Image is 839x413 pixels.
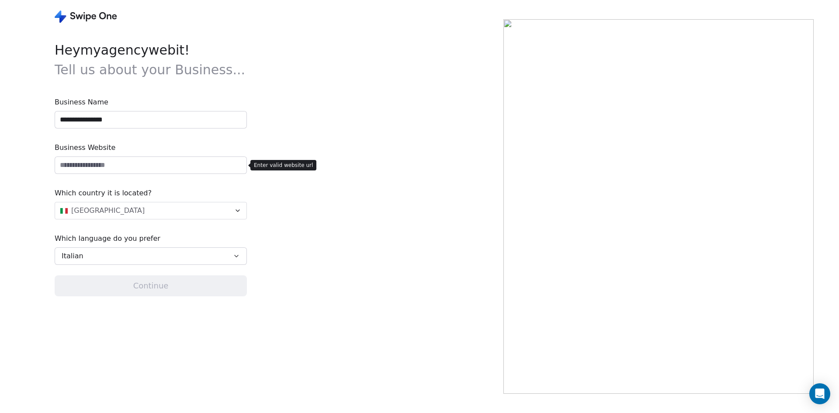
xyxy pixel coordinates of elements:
span: [GEOGRAPHIC_DATA] [71,205,145,216]
span: Which country it is located? [55,188,247,198]
span: Italian [62,251,83,261]
span: Tell us about your Business... [55,62,245,77]
div: Open Intercom Messenger [809,383,830,404]
span: Which language do you prefer [55,233,247,244]
span: Hey myagencywebit ! [55,40,247,80]
span: Business Website [55,142,247,153]
button: Continue [55,275,247,296]
span: Business Name [55,97,247,108]
p: Enter valid website url [254,162,313,169]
